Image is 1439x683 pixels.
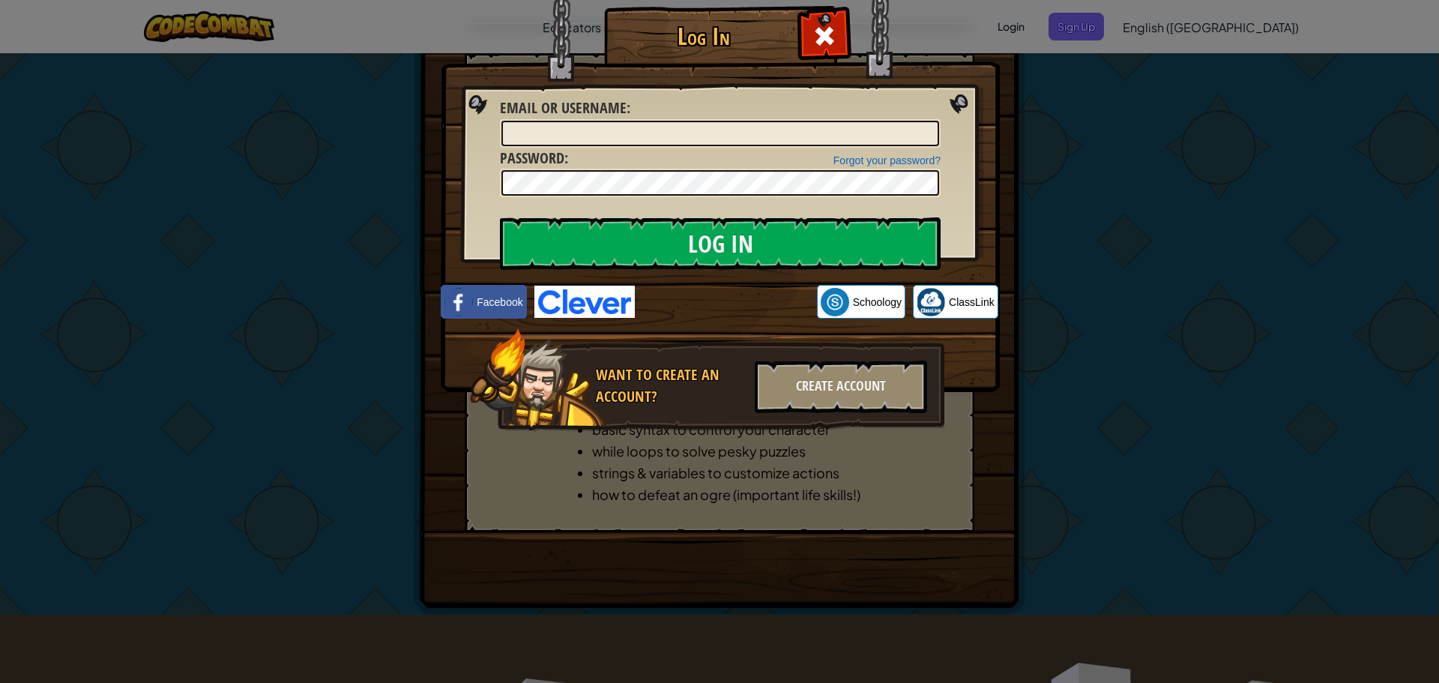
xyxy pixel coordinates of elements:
a: Forgot your password? [833,154,941,166]
span: Email or Username [500,97,627,118]
img: clever-logo-blue.png [534,286,635,318]
span: Facebook [477,295,522,310]
div: Create Account [755,361,927,413]
span: Password [500,148,564,168]
div: Want to create an account? [596,364,746,407]
input: Log In [500,217,941,270]
img: schoology.png [821,288,849,316]
label: : [500,97,630,119]
iframe: Sign in with Google Button [635,286,817,319]
h1: Log In [608,23,799,49]
span: Schoology [853,295,902,310]
label: : [500,148,568,169]
span: ClassLink [949,295,995,310]
img: facebook_small.png [444,288,473,316]
img: classlink-logo-small.png [917,288,945,316]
